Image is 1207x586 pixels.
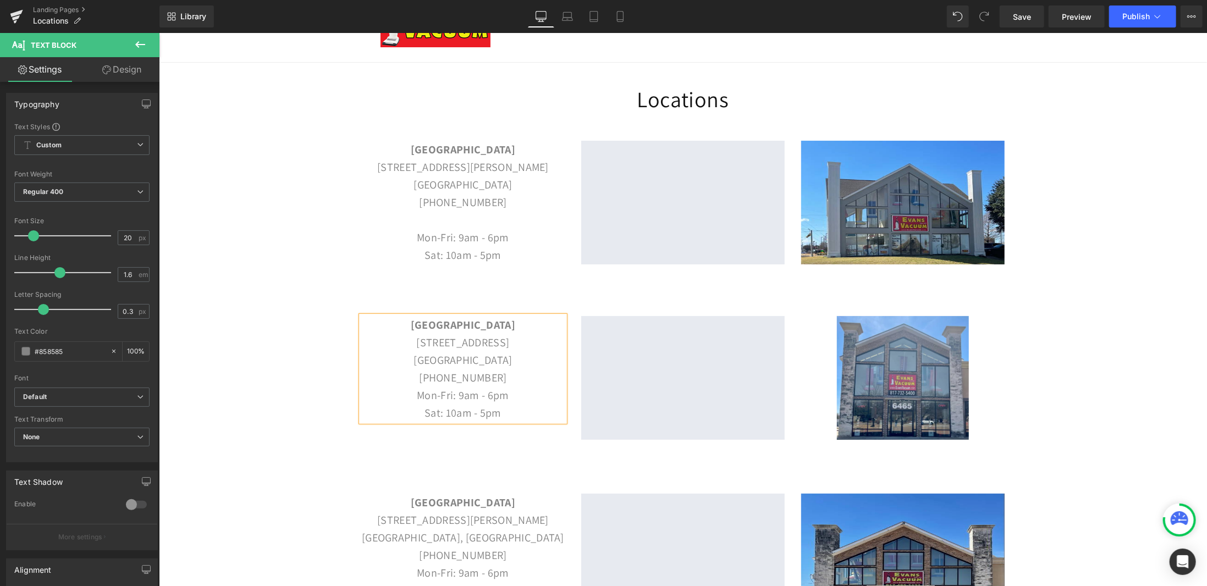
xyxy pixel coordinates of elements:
div: Alignment [14,559,52,574]
b: Regular 400 [23,187,64,196]
p: [STREET_ADDRESS][PERSON_NAME] [202,478,406,496]
span: Locations [33,16,69,25]
div: Font Weight [14,170,150,178]
div: Font [14,374,150,382]
div: Open Intercom Messenger [1170,549,1196,575]
input: Color [35,345,105,357]
p: [STREET_ADDRESS] [202,301,406,318]
b: [GEOGRAPHIC_DATA] [252,109,356,124]
div: Line Height [14,254,150,262]
button: Redo [973,5,995,27]
p: Mon-Fri: 9am - 6pm [202,196,406,213]
a: Preview [1049,5,1105,27]
div: Text Shadow [14,471,63,487]
p: Mon-Fri: 9am - 6pm [202,353,406,371]
a: Landing Pages [33,5,159,14]
p: [GEOGRAPHIC_DATA], [GEOGRAPHIC_DATA] [202,496,406,513]
a: Mobile [607,5,633,27]
a: Tablet [581,5,607,27]
div: Letter Spacing [14,291,150,298]
p: Sat: 10am - 5pm [202,549,406,566]
p: [PHONE_NUMBER] [202,161,406,178]
a: New Library [159,5,214,27]
button: More [1181,5,1203,27]
span: px [139,308,148,315]
span: px [139,234,148,241]
a: Desktop [528,5,554,27]
span: Library [180,12,206,21]
span: Text Block [31,41,76,49]
span: Save [1013,11,1031,23]
p: [PHONE_NUMBER] [202,513,406,531]
p: Mon-Fri: 9am - 6pm [202,531,406,549]
p: [STREET_ADDRESS][PERSON_NAME] [202,125,406,143]
span: Preview [1062,11,1092,23]
h1: Locations [202,46,846,86]
div: Font Size [14,217,150,225]
b: [GEOGRAPHIC_DATA] [252,285,356,299]
div: Text Styles [14,122,150,131]
p: Sat: 10am - 5pm [202,371,406,389]
button: Publish [1109,5,1176,27]
div: % [123,342,149,361]
p: [GEOGRAPHIC_DATA] [202,318,406,336]
span: em [139,271,148,278]
button: More settings [7,524,157,550]
div: Text Color [14,328,150,335]
a: Laptop [554,5,581,27]
div: Text Transform [14,416,150,423]
b: None [23,433,40,441]
button: Undo [947,5,969,27]
i: Default [23,392,47,402]
p: Sat: 10am - 5pm [202,213,406,231]
span: Publish [1122,12,1150,21]
div: Enable [14,500,115,511]
b: [GEOGRAPHIC_DATA] [252,462,356,477]
p: [PHONE_NUMBER] [202,336,406,353]
p: More settings [58,532,102,542]
p: [GEOGRAPHIC_DATA] [202,143,406,161]
div: Typography [14,93,59,109]
b: Custom [36,141,62,150]
a: Design [82,57,162,82]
